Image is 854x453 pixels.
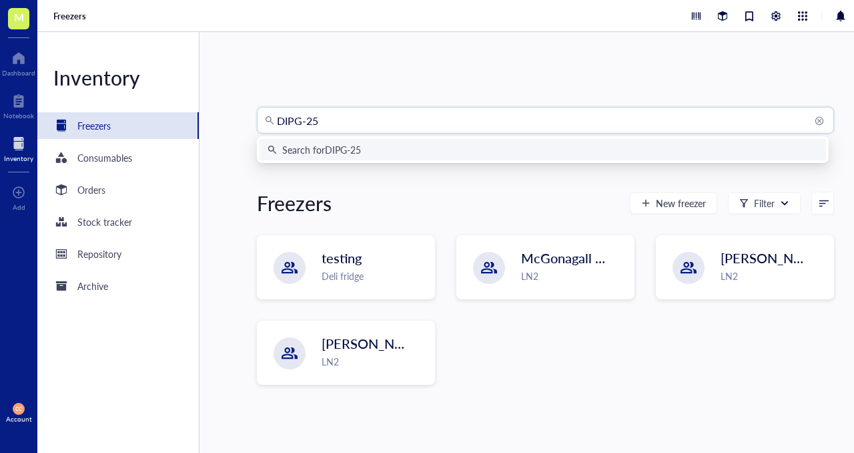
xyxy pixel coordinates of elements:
div: LN2 [521,269,626,283]
span: CC [15,406,23,412]
div: Freezers [257,190,332,216]
span: testing [322,249,362,267]
div: LN2 [322,354,426,369]
button: New freezer [630,192,717,214]
span: [PERSON_NAME]-B [322,334,442,353]
div: LN2 [721,269,825,283]
a: Archive [37,273,199,299]
div: Repository [77,247,121,261]
div: Orders [77,182,105,197]
div: Inventory [4,154,33,162]
div: Stock tracker [77,214,132,229]
div: Archive [77,279,108,293]
div: Consumables [77,150,132,165]
div: Search for DIPG-25 [282,142,361,157]
a: Consumables [37,144,199,171]
div: Deli fridge [322,269,426,283]
span: New freezer [656,198,706,208]
div: Account [6,415,32,423]
a: Orders [37,176,199,203]
div: Notebook [3,112,34,120]
a: Inventory [4,133,33,162]
span: M [14,9,24,25]
a: Freezers [37,112,199,139]
a: Stock tracker [37,208,199,235]
a: Repository [37,241,199,267]
a: Notebook [3,90,34,120]
div: Add [13,203,25,211]
div: Filter [754,196,775,210]
div: Inventory [37,64,199,91]
div: Dashboard [2,69,35,77]
a: Dashboard [2,47,35,77]
span: [PERSON_NAME]-A [721,249,841,267]
div: Freezers [77,118,111,133]
span: McGonagall @ [PERSON_NAME] [521,249,717,267]
a: Freezers [53,10,89,22]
